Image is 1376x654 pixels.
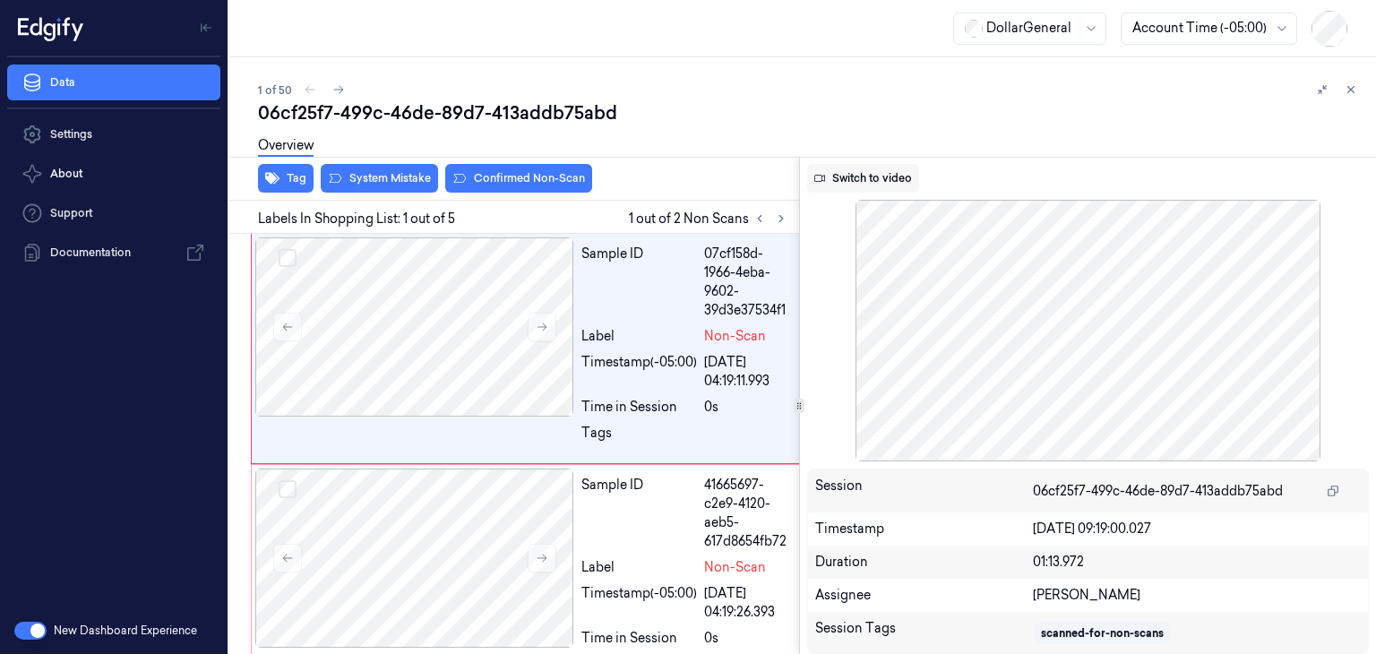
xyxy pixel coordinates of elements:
[704,245,791,320] div: 07cf158d-1966-4eba-9602-39d3e37534f1
[815,586,1034,605] div: Assignee
[7,195,220,231] a: Support
[1033,520,1361,538] div: [DATE] 09:19:00.027
[581,327,697,346] div: Label
[1033,553,1361,572] div: 01:13.972
[581,245,697,320] div: Sample ID
[807,164,919,193] button: Switch to video
[445,164,592,193] button: Confirmed Non-Scan
[258,136,314,157] a: Overview
[704,398,791,417] div: 0s
[192,13,220,42] button: Toggle Navigation
[815,619,1034,648] div: Session Tags
[629,208,792,229] span: 1 out of 2 Non Scans
[581,424,697,452] div: Tags
[704,353,791,391] div: [DATE] 04:19:11.993
[704,558,766,577] span: Non-Scan
[581,476,697,551] div: Sample ID
[581,398,697,417] div: Time in Session
[258,210,455,228] span: Labels In Shopping List: 1 out of 5
[1041,625,1164,641] div: scanned-for-non-scans
[704,629,791,648] div: 0s
[581,353,697,391] div: Timestamp (-05:00)
[258,164,314,193] button: Tag
[7,235,220,271] a: Documentation
[815,553,1034,572] div: Duration
[704,327,766,346] span: Non-Scan
[321,164,438,193] button: System Mistake
[581,584,697,622] div: Timestamp (-05:00)
[704,476,791,551] div: 41665697-c2e9-4120-aeb5-617d8654fb72
[7,65,220,100] a: Data
[258,100,1362,125] div: 06cf25f7-499c-46de-89d7-413addb75abd
[1033,586,1361,605] div: [PERSON_NAME]
[581,629,697,648] div: Time in Session
[279,249,297,267] button: Select row
[815,477,1034,505] div: Session
[1033,482,1283,501] span: 06cf25f7-499c-46de-89d7-413addb75abd
[704,584,791,622] div: [DATE] 04:19:26.393
[279,480,297,498] button: Select row
[7,156,220,192] button: About
[815,520,1034,538] div: Timestamp
[581,558,697,577] div: Label
[7,116,220,152] a: Settings
[258,82,292,98] span: 1 of 50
